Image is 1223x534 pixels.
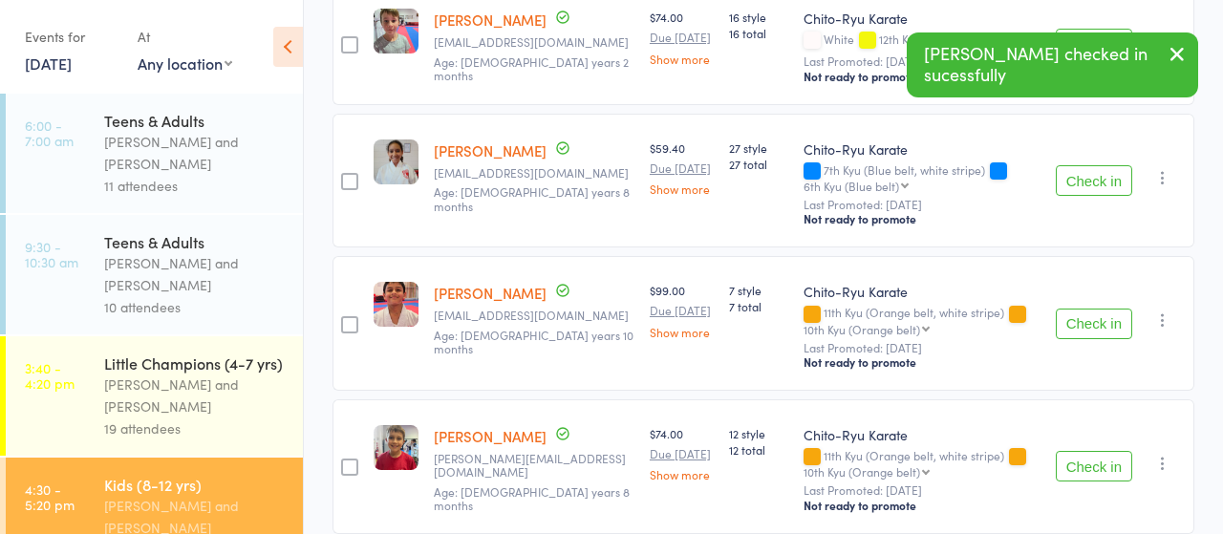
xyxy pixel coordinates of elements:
[104,417,287,439] div: 19 attendees
[804,69,1041,84] div: Not ready to promote
[434,283,547,303] a: [PERSON_NAME]
[729,25,787,41] span: 16 total
[804,354,1041,370] div: Not ready to promote
[650,9,715,64] div: $74.00
[804,498,1041,513] div: Not ready to promote
[434,309,634,322] small: gwindsouza@gmail.com
[374,139,418,184] img: image1667373868.png
[907,32,1198,97] div: [PERSON_NAME] checked in sucessfully
[374,425,418,470] img: image1721801689.png
[1056,451,1132,481] button: Check in
[650,326,715,338] a: Show more
[6,336,303,456] a: 3:40 -4:20 pmLittle Champions (4-7 yrs)[PERSON_NAME] and [PERSON_NAME]19 attendees
[650,447,715,460] small: Due [DATE]
[434,452,634,480] small: Darren@dolphinmarine.com.au
[804,341,1041,354] small: Last Promoted: [DATE]
[650,468,715,481] a: Show more
[434,483,630,513] span: Age: [DEMOGRAPHIC_DATA] years 8 months
[434,183,630,213] span: Age: [DEMOGRAPHIC_DATA] years 8 months
[374,9,418,53] img: image1749540124.png
[6,94,303,213] a: 6:00 -7:00 amTeens & Adults[PERSON_NAME] and [PERSON_NAME]11 attendees
[25,117,74,148] time: 6:00 - 7:00 am
[650,139,715,195] div: $59.40
[1056,29,1132,59] button: Check in
[25,481,75,512] time: 4:30 - 5:20 pm
[104,131,287,175] div: [PERSON_NAME] and [PERSON_NAME]
[434,166,634,180] small: jaydeevans@outlook.com
[104,175,287,197] div: 11 attendees
[804,306,1041,334] div: 11th Kyu (Orange belt, white stripe)
[650,182,715,195] a: Show more
[104,474,287,495] div: Kids (8-12 yrs)
[104,296,287,318] div: 10 attendees
[804,32,1041,49] div: White
[650,282,715,337] div: $99.00
[1056,309,1132,339] button: Check in
[729,282,787,298] span: 7 style
[804,54,1041,68] small: Last Promoted: [DATE]
[650,53,715,65] a: Show more
[650,31,715,44] small: Due [DATE]
[729,298,787,314] span: 7 total
[104,352,287,374] div: Little Champions (4-7 yrs)
[434,327,633,356] span: Age: [DEMOGRAPHIC_DATA] years 10 months
[104,110,287,131] div: Teens & Adults
[804,282,1041,301] div: Chito-Ryu Karate
[729,425,787,441] span: 12 style
[729,156,787,172] span: 27 total
[434,426,547,446] a: [PERSON_NAME]
[650,161,715,175] small: Due [DATE]
[804,9,1041,28] div: Chito-Ryu Karate
[104,252,287,296] div: [PERSON_NAME] and [PERSON_NAME]
[434,35,634,49] small: David7dawes@gmail.com
[1056,165,1132,196] button: Check in
[804,465,920,478] div: 10th Kyu (Orange belt)
[138,21,232,53] div: At
[138,53,232,74] div: Any location
[434,140,547,160] a: [PERSON_NAME]
[650,425,715,481] div: $74.00
[104,231,287,252] div: Teens & Adults
[25,21,118,53] div: Events for
[729,139,787,156] span: 27 style
[729,9,787,25] span: 16 style
[434,10,547,30] a: [PERSON_NAME]
[804,323,920,335] div: 10th Kyu (Orange belt)
[6,215,303,334] a: 9:30 -10:30 amTeens & Adults[PERSON_NAME] and [PERSON_NAME]10 attendees
[804,449,1041,478] div: 11th Kyu (Orange belt, white stripe)
[804,163,1041,192] div: 7th Kyu (Blue belt, white stripe)
[804,211,1041,226] div: Not ready to promote
[25,360,75,391] time: 3:40 - 4:20 pm
[729,441,787,458] span: 12 total
[804,139,1041,159] div: Chito-Ryu Karate
[804,198,1041,211] small: Last Promoted: [DATE]
[434,53,629,83] span: Age: [DEMOGRAPHIC_DATA] years 2 months
[374,282,418,327] img: image1742604288.png
[879,32,987,45] div: 12th Kyu (Yellow belt)
[650,304,715,317] small: Due [DATE]
[804,180,899,192] div: 6th Kyu (Blue belt)
[804,483,1041,497] small: Last Promoted: [DATE]
[104,374,287,417] div: [PERSON_NAME] and [PERSON_NAME]
[25,239,78,269] time: 9:30 - 10:30 am
[804,425,1041,444] div: Chito-Ryu Karate
[25,53,72,74] a: [DATE]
